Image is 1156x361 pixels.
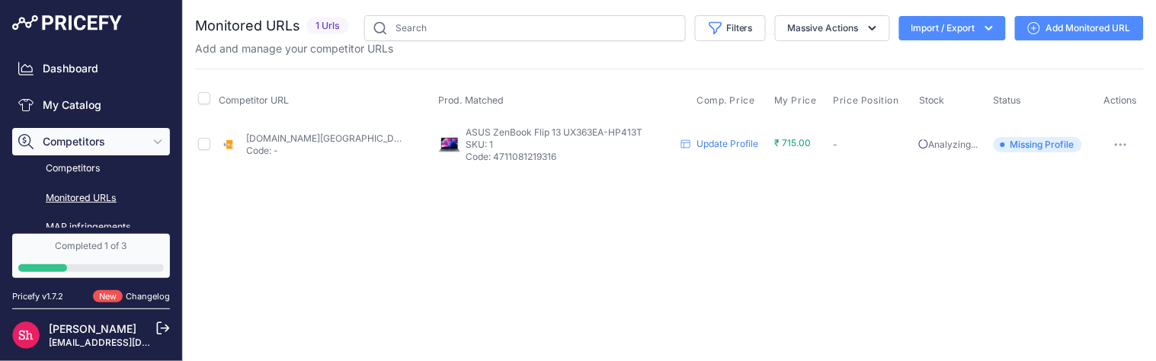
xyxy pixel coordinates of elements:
span: Comp. Price [696,94,755,107]
span: Status [994,94,1022,106]
p: Code: 4711081219316 [466,151,676,163]
span: My Price [774,94,817,107]
span: ₹ 715.00 [774,137,811,149]
a: Update Profile [696,138,758,149]
input: Search [364,15,686,41]
p: - [834,139,914,151]
p: Code: - [246,145,405,157]
p: Analyzing... [919,139,987,151]
p: SKU: 1 [466,139,676,151]
button: My Price [774,94,820,107]
span: 1 Urls [306,18,349,35]
div: Completed 1 of 3 [18,240,164,252]
a: Dashboard [12,55,170,82]
button: Massive Actions [775,15,890,41]
span: Actions [1104,94,1138,106]
a: Competitors [12,155,170,182]
a: [PERSON_NAME] [49,322,136,335]
button: Competitors [12,128,170,155]
p: Add and manage your competitor URLs [195,41,393,56]
a: [DOMAIN_NAME][GEOGRAPHIC_DATA][URL][DEMOGRAPHIC_DATA] [246,133,540,144]
span: ASUS ZenBook Flip 13 UX363EA-HP413T [466,126,643,138]
span: Price Position [834,94,899,107]
button: Price Position [834,94,902,107]
button: Comp. Price [696,94,758,107]
a: Completed 1 of 3 [12,234,170,278]
span: New [93,290,123,303]
span: Prod. Matched [439,94,504,106]
a: Add Monitored URL [1015,16,1144,40]
button: Filters [695,15,766,41]
span: Competitors [43,134,142,149]
h2: Monitored URLs [195,15,300,37]
span: Stock [919,94,944,106]
span: Missing Profile [994,137,1082,152]
a: MAP infringements [12,214,170,241]
a: My Catalog [12,91,170,119]
div: Pricefy v1.7.2 [12,290,63,303]
button: Import / Export [899,16,1006,40]
a: Monitored URLs [12,185,170,212]
span: Competitor URL [219,94,289,106]
a: [EMAIL_ADDRESS][DOMAIN_NAME] [49,337,208,348]
img: Pricefy Logo [12,15,122,30]
a: Changelog [126,291,170,302]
